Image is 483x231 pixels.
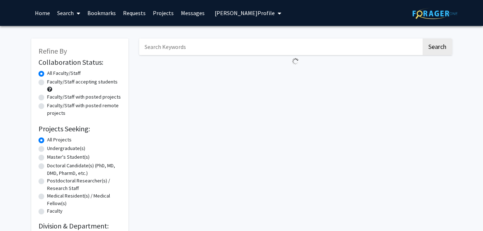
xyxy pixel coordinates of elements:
a: Projects [149,0,177,26]
button: Search [423,38,452,55]
label: Faculty/Staff accepting students [47,78,118,86]
img: ForagerOne Logo [413,8,457,19]
a: Search [54,0,84,26]
span: Refine By [38,46,67,55]
h2: Collaboration Status: [38,58,121,67]
nav: Page navigation [139,68,452,84]
a: Home [31,0,54,26]
a: Requests [119,0,149,26]
a: Bookmarks [84,0,119,26]
label: All Faculty/Staff [47,69,81,77]
span: [PERSON_NAME] Profile [215,9,275,17]
label: Faculty/Staff with posted projects [47,93,121,101]
label: Doctoral Candidate(s) (PhD, MD, DMD, PharmD, etc.) [47,162,121,177]
a: Messages [177,0,208,26]
img: Loading [289,55,302,68]
label: Faculty [47,207,63,215]
label: Master's Student(s) [47,153,90,161]
label: Medical Resident(s) / Medical Fellow(s) [47,192,121,207]
input: Search Keywords [139,38,422,55]
label: Postdoctoral Researcher(s) / Research Staff [47,177,121,192]
label: Faculty/Staff with posted remote projects [47,102,121,117]
h2: Projects Seeking: [38,124,121,133]
label: All Projects [47,136,72,144]
label: Undergraduate(s) [47,145,85,152]
h2: Division & Department: [38,222,121,230]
